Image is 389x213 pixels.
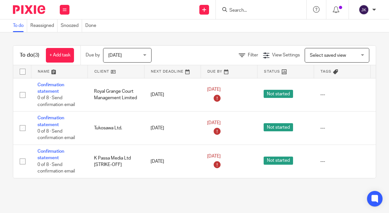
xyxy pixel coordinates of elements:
[320,91,364,98] div: ---
[264,123,293,131] span: Not started
[320,125,364,131] div: ---
[207,121,221,125] span: [DATE]
[13,5,45,14] img: Pixie
[321,70,331,73] span: Tags
[320,158,364,165] div: ---
[108,53,122,58] span: [DATE]
[264,90,293,98] span: Not started
[85,19,100,32] a: Done
[61,19,82,32] a: Snoozed
[37,149,64,160] a: Confirmation statement
[144,78,201,112] td: [DATE]
[37,83,64,94] a: Confirmation statement
[88,112,144,145] td: Tukosawa Ltd.
[88,145,144,178] td: K Passa Media Ltd [STRIKE-OFF]
[229,8,287,14] input: Search
[359,5,369,15] img: svg%3E
[33,53,39,58] span: (3)
[310,53,346,58] span: Select saved view
[144,112,201,145] td: [DATE]
[37,96,75,107] span: 0 of 8 · Send confirmation email
[37,129,75,140] span: 0 of 8 · Send confirmation email
[46,48,74,63] a: + Add task
[13,19,27,32] a: To do
[248,53,258,57] span: Filter
[272,53,300,57] span: View Settings
[144,145,201,178] td: [DATE]
[37,162,75,174] span: 0 of 8 · Send confirmation email
[37,116,64,127] a: Confirmation statement
[207,87,221,92] span: [DATE]
[86,52,100,58] p: Due by
[20,52,39,59] h1: To do
[30,19,58,32] a: Reassigned
[207,154,221,159] span: [DATE]
[264,157,293,165] span: Not started
[88,78,144,112] td: Royal Grange Court Management Limited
